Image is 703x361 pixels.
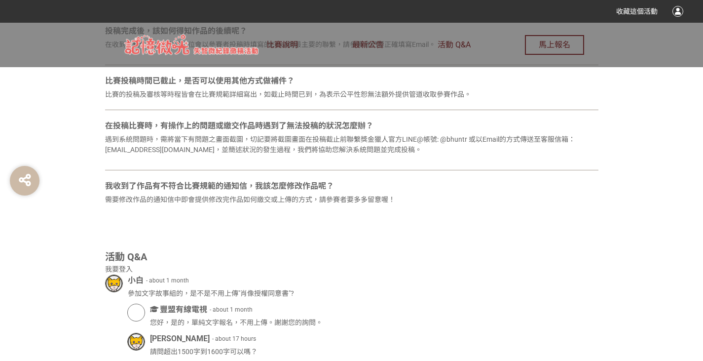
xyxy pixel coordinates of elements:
div: 參加文字故事組的，是不是不用上傳"肖像授權同意書"? [128,288,598,299]
div: 比賽投稿時間已截止，是否可以使用其他方式做補件？ [105,75,598,87]
span: 我要登入 [105,265,133,273]
button: 馬上報名 [525,35,584,55]
span: 馬上報名 [539,40,570,49]
span: - about 1 month [210,306,253,313]
div: 在投稿比賽時，有操作上的問題或繳交作品時遇到了無法投稿的狀況怎麼辦？ [105,120,598,132]
span: - about 1 month [146,277,189,284]
p: 需要修改作品的通知信中即會提供修改完作品如何繳交或上傳的方式，請參賽者要多多留意喔！ [105,195,598,205]
span: 活動 Q&A [438,40,471,49]
p: 遇到系統問題時，需將當下有問題之畫面截圖，切記要將截圖畫面在投稿截止前聯繫獎金獵人官方LINE@帳號: @bhuntr 或以Email的方式傳送至客服信箱：[EMAIL_ADDRESS][DOM... [105,134,598,155]
span: - about 17 hours [212,335,256,342]
span: 最新公告 [352,40,384,49]
div: 比賽的投稿及審核等時程皆會在比賽規範詳細寫出，如截止時間已到，為表示公平性恕無法額外提供管道收取參賽作品。 [105,89,598,100]
div: 我收到了作品有不符合比賽規範的通知信，我該怎麼修改作品呢？ [105,180,598,192]
span: 收藏這個活動 [616,7,658,15]
a: 最新公告 [352,23,384,67]
span: 比賽說明 [266,40,298,49]
span: 小白 [128,275,144,286]
span: 豐盟有線電視 [160,304,207,316]
img: 記憶微光．失智微紀錄徵稿活動 [119,33,266,58]
a: 比賽說明 [266,23,298,67]
span: 活動 Q&A [105,251,147,263]
a: 活動 Q&A [438,23,471,67]
div: 請問超出1500字到1600字可以嗎？ [150,347,598,357]
div: 您好，是的，單純文字報名，不用上傳。謝謝您的詢問。 [150,318,598,328]
span: [PERSON_NAME] [150,333,210,345]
